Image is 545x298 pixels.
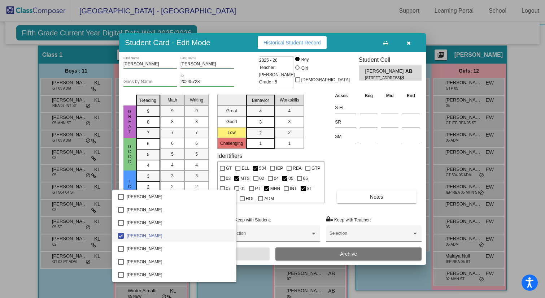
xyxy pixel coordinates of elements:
[127,268,231,281] span: [PERSON_NAME]
[127,216,231,229] span: [PERSON_NAME]
[127,255,231,268] span: [PERSON_NAME]
[127,190,231,203] span: [PERSON_NAME]
[127,242,231,255] span: [PERSON_NAME]
[127,229,231,242] span: [PERSON_NAME]
[127,203,231,216] span: [PERSON_NAME]
[127,281,231,294] span: [PERSON_NAME]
